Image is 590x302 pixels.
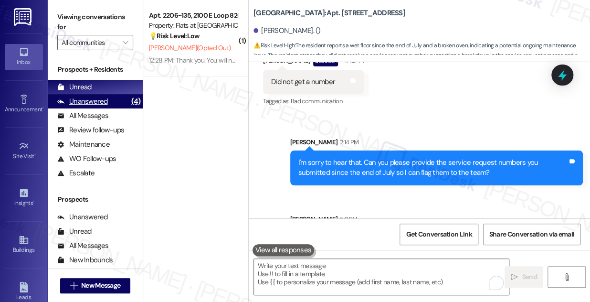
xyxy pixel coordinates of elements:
div: Property: Flats at [GEOGRAPHIC_DATA] [149,21,237,31]
label: Viewing conversations for [57,10,133,35]
img: ResiDesk Logo [14,8,33,26]
span: Bad communication [291,97,342,105]
div: Unanswered [57,212,108,222]
div: 5:11 PM [337,214,357,224]
div: Maintenance [57,140,110,150]
div: Escalate [57,168,95,178]
span: : The resident reports a wet floor since the end of July and a broken oven, indicating a potentia... [253,41,590,82]
button: Get Conversation Link [400,224,478,245]
div: Prospects + Residents [48,65,143,75]
strong: 💡 Risk Level: Low [149,32,200,40]
div: Prospects [48,194,143,205]
button: Share Conversation via email [483,224,580,245]
div: 2:14 PM [337,137,358,147]
div: All Messages [57,241,108,251]
div: Did not get a number [271,77,335,87]
i:  [563,273,570,281]
div: I'm sorry to hear that. Can you please provide the service request numbers you submitted since th... [298,158,568,178]
b: [GEOGRAPHIC_DATA]: Apt. [STREET_ADDRESS] [253,8,405,18]
i:  [70,282,77,290]
strong: ⚠️ Risk Level: High [253,42,295,49]
span: Share Conversation via email [489,229,574,239]
div: [PERSON_NAME] [290,137,583,151]
div: [PERSON_NAME] [290,214,583,227]
button: Send [505,266,543,288]
div: Unread [57,82,92,92]
div: New Inbounds [57,255,113,265]
div: Review follow-ups [57,125,124,135]
textarea: To enrich screen reader interactions, please activate Accessibility in Grammarly extension settings [254,259,509,295]
span: • [33,198,34,205]
div: Unanswered [57,97,108,107]
a: Buildings [5,232,43,258]
span: • [42,105,44,111]
span: Send [522,272,537,282]
input: All communities [62,35,118,50]
div: Tagged as: [263,94,364,108]
i:  [511,273,518,281]
div: All Messages [57,111,108,121]
span: Get Conversation Link [406,229,472,239]
div: Apt. 2206~135, 2100 E Loop 820 [149,11,237,21]
div: [PERSON_NAME]. () [253,26,321,36]
i:  [123,39,128,46]
div: (4) [129,94,143,109]
span: [PERSON_NAME] (Opted Out) [149,43,231,52]
a: Insights • [5,185,43,211]
div: Unread [57,226,92,237]
a: Site Visit • [5,138,43,164]
div: WO Follow-ups [57,154,116,164]
div: [PERSON_NAME] [263,54,364,70]
span: • [34,151,36,158]
a: Inbox [5,44,43,70]
span: New Message [81,280,120,291]
button: New Message [60,278,131,293]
